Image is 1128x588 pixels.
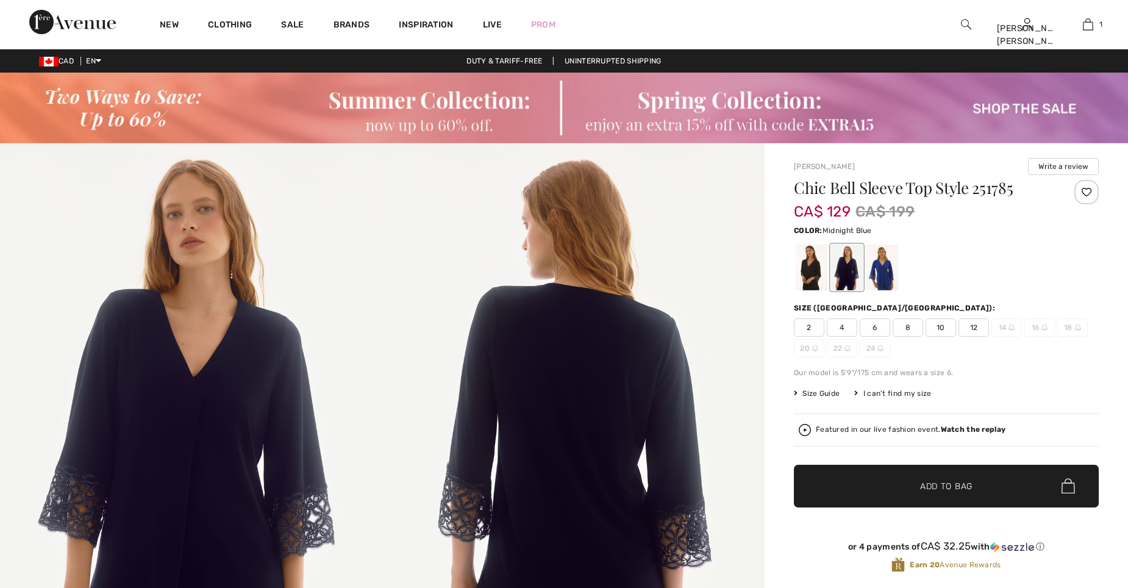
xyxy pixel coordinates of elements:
[1057,318,1088,337] span: 18
[941,425,1006,434] strong: Watch the replay
[794,339,824,357] span: 20
[823,226,872,235] span: Midnight Blue
[794,367,1099,378] div: Our model is 5'9"/175 cm and wears a size 6.
[990,542,1034,553] img: Sezzle
[794,303,998,314] div: Size ([GEOGRAPHIC_DATA]/[GEOGRAPHIC_DATA]):
[860,318,890,337] span: 6
[1024,318,1055,337] span: 16
[531,18,555,31] a: Prom
[799,424,811,436] img: Watch the replay
[281,20,304,32] a: Sale
[1083,17,1093,32] img: My Bag
[39,57,79,65] span: CAD
[1051,497,1116,527] iframe: Opens a widget where you can chat to one of our agents
[926,318,956,337] span: 10
[961,17,971,32] img: search the website
[920,479,973,492] span: Add to Bag
[866,245,898,290] div: Royal Sapphire 163
[794,191,851,220] span: CA$ 129
[854,388,931,399] div: I can't find my size
[483,18,502,31] a: Live
[855,201,915,223] span: CA$ 199
[794,162,855,171] a: [PERSON_NAME]
[86,57,101,65] span: EN
[1062,478,1075,494] img: Bag.svg
[794,540,1099,557] div: or 4 payments ofCA$ 32.25withSezzle Click to learn more about Sezzle
[1022,17,1032,32] img: My Info
[334,20,370,32] a: Brands
[812,345,818,351] img: ring-m.svg
[910,561,940,569] strong: Earn 20
[1028,158,1099,175] button: Write a review
[794,388,840,399] span: Size Guide
[1041,324,1048,331] img: ring-m.svg
[958,318,989,337] span: 12
[860,339,890,357] span: 24
[831,245,863,290] div: Midnight Blue
[1022,18,1032,30] a: Sign In
[1099,19,1102,30] span: 1
[39,57,59,66] img: Canadian Dollar
[827,339,857,357] span: 22
[1008,324,1015,331] img: ring-m.svg
[893,318,923,337] span: 8
[794,465,1099,507] button: Add to Bag
[29,10,116,34] img: 1ère Avenue
[816,426,1005,434] div: Featured in our live fashion event.
[1058,17,1118,32] a: 1
[399,20,453,32] span: Inspiration
[796,245,827,290] div: Black
[891,557,905,573] img: Avenue Rewards
[877,345,883,351] img: ring-m.svg
[991,318,1022,337] span: 14
[794,540,1099,553] div: or 4 payments of with
[794,180,1048,196] h1: Chic Bell Sleeve Top Style 251785
[827,318,857,337] span: 4
[844,345,851,351] img: ring-m.svg
[997,22,1057,48] div: [PERSON_NAME] [PERSON_NAME]
[910,559,1001,570] span: Avenue Rewards
[208,20,252,32] a: Clothing
[794,318,824,337] span: 2
[921,540,971,552] span: CA$ 32.25
[1075,324,1081,331] img: ring-m.svg
[160,20,179,32] a: New
[794,226,823,235] span: Color:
